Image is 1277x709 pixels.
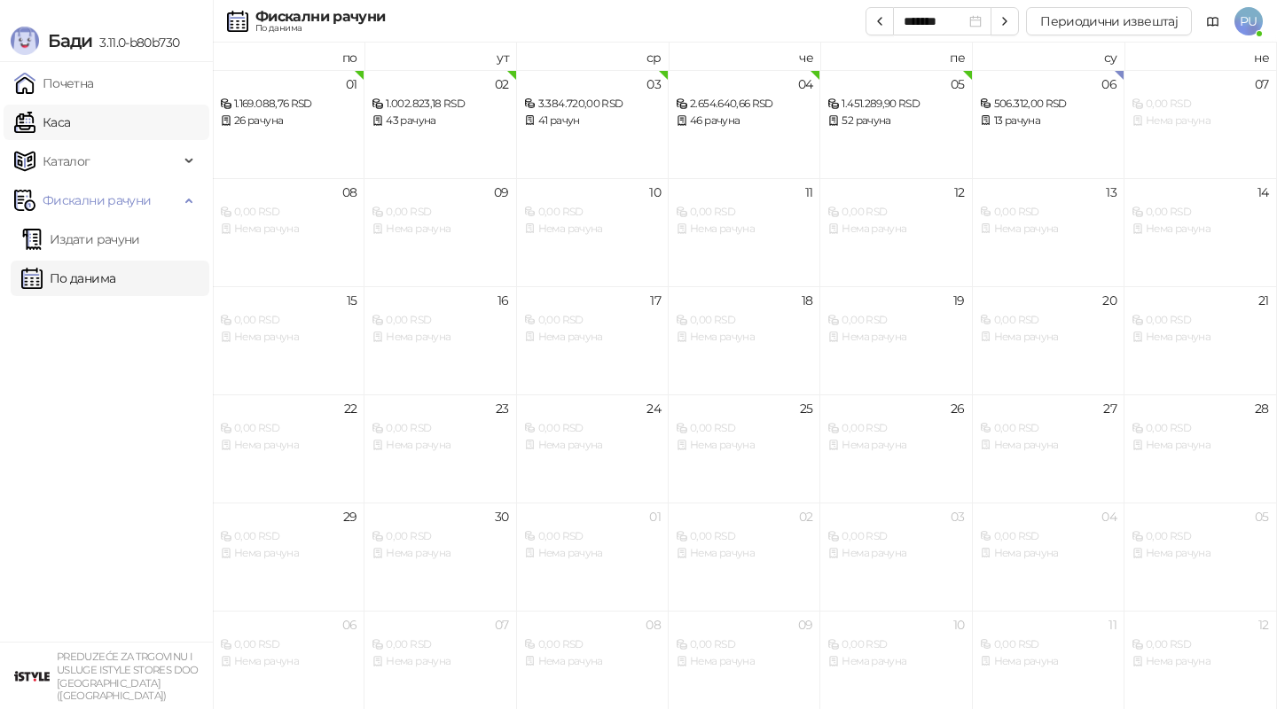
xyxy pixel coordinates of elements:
div: Нема рачуна [1132,437,1268,454]
div: 0,00 RSD [827,204,964,221]
div: Нема рачуна [220,545,356,562]
td: 2025-09-06 [973,70,1124,178]
div: 10 [649,186,661,199]
div: 0,00 RSD [827,420,964,437]
div: 11 [1109,619,1116,631]
div: 13 рачуна [980,113,1116,129]
div: 0,00 RSD [524,312,661,329]
a: Почетна [14,66,94,101]
div: 07 [495,619,509,631]
div: Нема рачуна [220,221,356,238]
div: 41 рачун [524,113,661,129]
small: PREDUZEĆE ZA TRGOVINU I USLUGE ISTYLE STORES DOO [GEOGRAPHIC_DATA] ([GEOGRAPHIC_DATA]) [57,651,199,702]
div: 01 [346,78,357,90]
span: Бади [48,30,92,51]
td: 2025-10-05 [1124,503,1276,611]
div: Нема рачуна [372,437,508,454]
div: 0,00 RSD [1132,420,1268,437]
div: 19 [953,294,965,307]
td: 2025-10-03 [820,503,972,611]
div: 0,00 RSD [1132,96,1268,113]
div: Нема рачуна [372,329,508,346]
td: 2025-09-20 [973,286,1124,394]
div: 0,00 RSD [980,636,1116,653]
div: 11 [805,186,813,199]
a: Каса [14,105,70,140]
div: 0,00 RSD [980,204,1116,221]
div: 0,00 RSD [524,420,661,437]
td: 2025-09-02 [364,70,516,178]
a: По данима [21,261,115,296]
td: 2025-09-30 [364,503,516,611]
div: 0,00 RSD [1132,312,1268,329]
button: Периодични извештај [1026,7,1192,35]
div: Нема рачуна [220,653,356,670]
div: Нема рачуна [524,545,661,562]
div: 0,00 RSD [980,420,1116,437]
div: 25 [800,402,813,415]
div: Нема рачуна [980,545,1116,562]
div: 506.312,00 RSD [980,96,1116,113]
div: 09 [798,619,813,631]
div: 26 [951,402,965,415]
a: Документација [1199,7,1227,35]
div: 3.384.720,00 RSD [524,96,661,113]
div: Нема рачуна [827,329,964,346]
td: 2025-09-04 [669,70,820,178]
td: 2025-09-22 [213,394,364,503]
td: 2025-09-11 [669,178,820,286]
td: 2025-09-13 [973,178,1124,286]
td: 2025-09-21 [1124,286,1276,394]
div: 0,00 RSD [676,636,812,653]
div: 26 рачуна [220,113,356,129]
div: 13 [1106,186,1116,199]
td: 2025-09-09 [364,178,516,286]
div: 0,00 RSD [827,312,964,329]
div: 0,00 RSD [372,204,508,221]
div: 10 [953,619,965,631]
div: Нема рачуна [676,437,812,454]
span: 3.11.0-b80b730 [92,35,179,51]
div: 0,00 RSD [220,420,356,437]
div: 02 [495,78,509,90]
td: 2025-09-05 [820,70,972,178]
img: Logo [11,27,39,55]
div: Нема рачуна [524,653,661,670]
div: Нема рачуна [676,545,812,562]
div: 1.169.088,76 RSD [220,96,356,113]
div: 0,00 RSD [676,420,812,437]
a: Издати рачуни [21,222,140,257]
th: не [1124,43,1276,70]
div: 06 [1101,78,1116,90]
td: 2025-09-17 [517,286,669,394]
div: Нема рачуна [524,437,661,454]
div: 52 рачуна [827,113,964,129]
div: Нема рачуна [220,437,356,454]
span: PU [1234,7,1263,35]
div: 04 [1101,510,1116,523]
div: 0,00 RSD [220,312,356,329]
div: 0,00 RSD [372,528,508,545]
div: 03 [951,510,965,523]
div: Нема рачуна [827,437,964,454]
div: 0,00 RSD [372,636,508,653]
img: 64x64-companyLogo-77b92cf4-9946-4f36-9751-bf7bb5fd2c7d.png [14,658,50,694]
div: Нема рачуна [676,329,812,346]
div: 0,00 RSD [220,204,356,221]
div: Нема рачуна [1132,653,1268,670]
div: 12 [1258,619,1269,631]
div: 23 [496,402,509,415]
div: 0,00 RSD [827,528,964,545]
td: 2025-09-25 [669,394,820,503]
td: 2025-09-10 [517,178,669,286]
td: 2025-09-23 [364,394,516,503]
div: Нема рачуна [1132,113,1268,129]
th: ут [364,43,516,70]
div: 27 [1103,402,1116,415]
div: Нема рачуна [827,545,964,562]
div: 18 [802,294,813,307]
div: 30 [495,510,509,523]
td: 2025-10-01 [517,503,669,611]
th: че [669,43,820,70]
div: 0,00 RSD [676,528,812,545]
